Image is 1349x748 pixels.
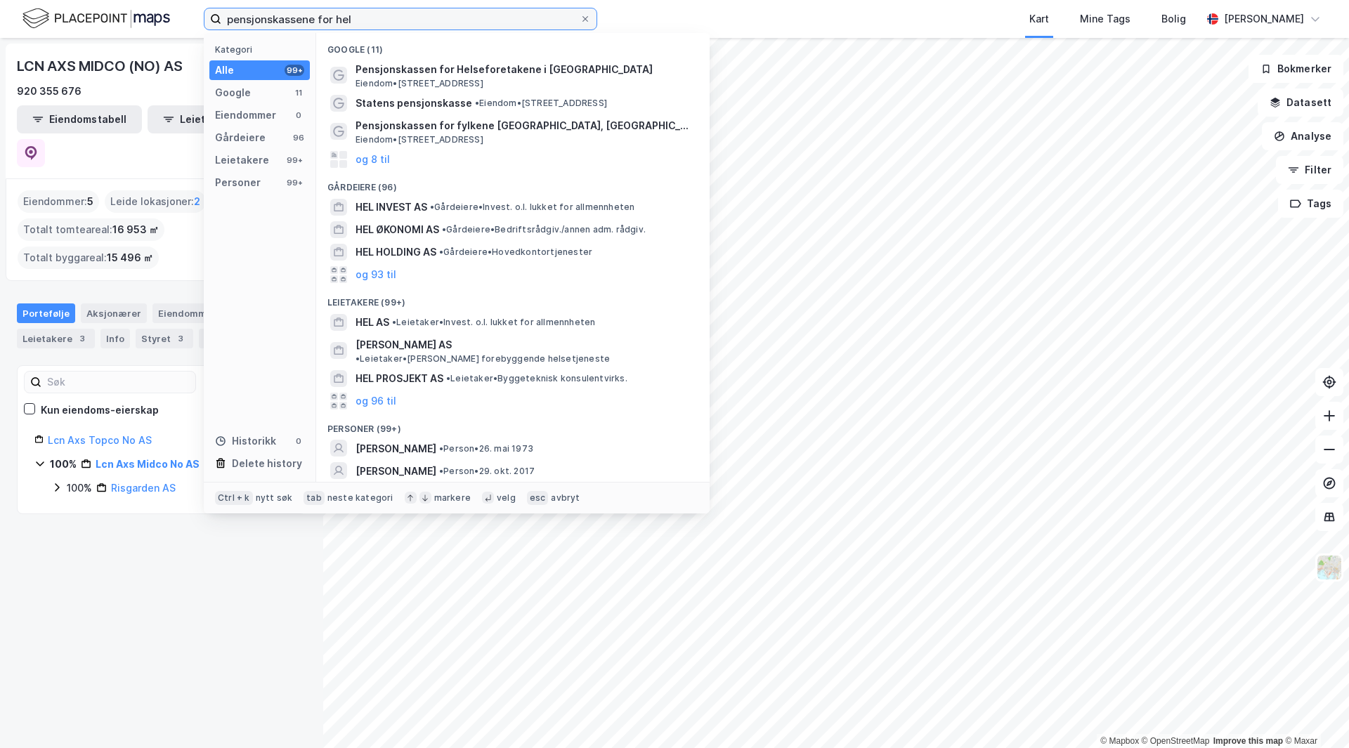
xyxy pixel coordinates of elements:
span: • [392,317,396,327]
div: Gårdeiere [215,129,266,146]
button: Analyse [1262,122,1343,150]
span: Leietaker • [PERSON_NAME] forebyggende helsetjeneste [356,353,610,365]
a: OpenStreetMap [1142,736,1210,746]
span: Eiendom • [STREET_ADDRESS] [475,98,607,109]
div: Leietakere [215,152,269,169]
div: 100% [50,456,77,473]
span: • [356,353,360,364]
div: Eiendommer [215,107,276,124]
div: Kun eiendoms-eierskap [41,402,159,419]
div: avbryt [551,492,580,504]
div: 99+ [285,177,304,188]
button: Datasett [1258,88,1343,117]
div: Ctrl + k [215,491,253,505]
span: Leietaker • Invest. o.l. lukket for allmennheten [392,317,595,328]
span: HEL ØKONOMI AS [356,221,439,238]
div: 100% [67,480,92,497]
span: Gårdeiere • Invest. o.l. lukket for allmennheten [430,202,634,213]
a: Risgarden AS [111,482,176,494]
button: og 8 til [356,151,390,168]
button: og 96 til [356,393,396,409]
div: Totalt byggareal : [18,247,159,269]
div: esc [527,491,549,505]
div: 920 355 676 [17,83,82,100]
div: nytt søk [256,492,293,504]
img: Z [1316,554,1343,581]
span: Pensjonskassen for fylkene [GEOGRAPHIC_DATA], [GEOGRAPHIC_DATA] og [GEOGRAPHIC_DATA] [356,117,693,134]
div: 99+ [285,155,304,166]
button: Filter [1276,156,1343,184]
div: Transaksjoner [199,329,278,348]
span: • [446,373,450,383]
span: [PERSON_NAME] [356,463,436,480]
div: [PERSON_NAME] [1224,11,1304,27]
div: neste kategori [327,492,393,504]
div: 11 [293,87,304,98]
span: HEL PROSJEKT AS [356,370,443,387]
span: Person • 26. mai 1973 [439,443,533,454]
a: Lcn Axs Midco No AS [96,458,200,470]
span: HEL HOLDING AS [356,244,436,261]
span: Pensjonskassen for Helseforetakene i [GEOGRAPHIC_DATA] [356,61,693,78]
div: velg [497,492,516,504]
span: Gårdeiere • Hovedkontortjenester [439,247,592,258]
span: 16 953 ㎡ [112,221,159,238]
span: HEL INVEST AS [356,199,427,216]
div: 96 [293,132,304,143]
div: Leietakere [17,329,95,348]
div: Alle [215,62,234,79]
div: 3 [174,332,188,346]
span: Statens pensjonskasse [356,95,472,112]
span: • [439,466,443,476]
div: Gårdeiere (96) [316,171,710,196]
a: Lcn Axs Topco No AS [48,434,152,446]
div: Personer [215,174,261,191]
div: Delete history [232,455,302,472]
span: Eiendom • [STREET_ADDRESS] [356,134,483,145]
div: markere [434,492,471,504]
div: Aksjonærer [81,303,147,323]
div: Leietakere (99+) [316,286,710,311]
span: Eiendom • [STREET_ADDRESS] [356,78,483,89]
div: tab [304,491,325,505]
div: 3 [75,332,89,346]
div: Kontrollprogram for chat [1279,681,1349,748]
span: • [439,443,443,454]
div: Totalt tomteareal : [18,218,164,241]
div: Eiendommer [152,303,239,323]
iframe: Chat Widget [1279,681,1349,748]
img: logo.f888ab2527a4732fd821a326f86c7f29.svg [22,6,170,31]
button: Leietakertabell [148,105,273,133]
div: Kart [1029,11,1049,27]
button: og 93 til [356,266,396,283]
span: • [439,247,443,257]
div: 99+ [285,65,304,76]
div: Leide lokasjoner : [105,190,206,213]
div: Mine Tags [1080,11,1130,27]
button: Eiendomstabell [17,105,142,133]
span: [PERSON_NAME] AS [356,336,452,353]
div: Google (11) [316,33,710,58]
span: • [475,98,479,108]
span: 5 [87,193,93,210]
span: 2 [194,193,200,210]
div: Styret [136,329,193,348]
span: Gårdeiere • Bedriftsrådgiv./annen adm. rådgiv. [442,224,646,235]
span: 15 496 ㎡ [107,249,153,266]
div: Historikk [215,433,276,450]
span: [PERSON_NAME] [356,440,436,457]
div: Personer (99+) [316,412,710,438]
button: Bokmerker [1249,55,1343,83]
input: Søk på adresse, matrikkel, gårdeiere, leietakere eller personer [221,8,580,29]
div: Portefølje [17,303,75,323]
div: 0 [293,435,304,447]
span: HEL AS [356,314,389,331]
button: Tags [1278,190,1343,218]
input: Søk [41,372,195,393]
a: Mapbox [1100,736,1139,746]
div: Kategori [215,44,310,55]
div: 0 [293,110,304,121]
div: Google [215,84,251,101]
span: Leietaker • Byggeteknisk konsulentvirks. [446,373,627,384]
span: • [430,202,434,212]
